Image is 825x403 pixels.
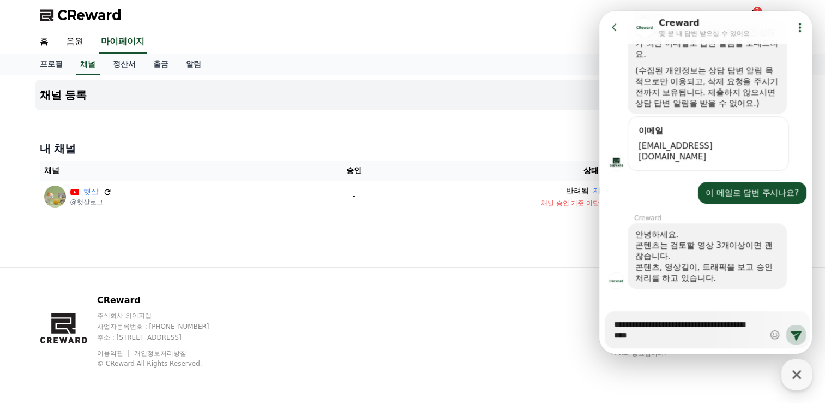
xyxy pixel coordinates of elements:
[104,54,144,75] a: 정산서
[97,311,230,320] p: 주식회사 와이피랩
[70,198,112,206] p: @햇살로그
[97,294,230,307] p: CReward
[316,191,393,202] p: -
[396,161,785,181] th: 상태
[401,199,781,208] p: 채널 승인 기준 미달 (콘텐츠 부족)
[31,54,71,75] a: 프로필
[177,54,210,75] a: 알림
[144,54,177,75] a: 출금
[753,7,762,15] div: 3
[40,161,311,181] th: 채널
[97,333,230,342] p: 주소 : [STREET_ADDRESS]
[31,31,57,54] a: 홈
[593,185,616,197] button: 재신청
[97,349,131,357] a: 이용약관
[99,31,147,54] a: 마이페이지
[566,185,589,197] p: 반려됨
[97,359,230,368] p: © CReward All Rights Reserved.
[746,9,760,22] a: 3
[40,7,122,24] a: CReward
[57,7,122,24] span: CReward
[599,11,812,354] iframe: Channel chat
[35,80,790,110] button: 채널 등록
[57,31,92,54] a: 음원
[44,186,66,208] img: 햇살
[97,322,230,331] p: 사업자등록번호 : [PHONE_NUMBER]
[40,141,786,156] h4: 내 채널
[40,89,87,101] h4: 채널 등록
[134,349,186,357] a: 개인정보처리방침
[83,186,99,198] a: 햇살
[311,161,397,181] th: 승인
[76,54,100,75] a: 채널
